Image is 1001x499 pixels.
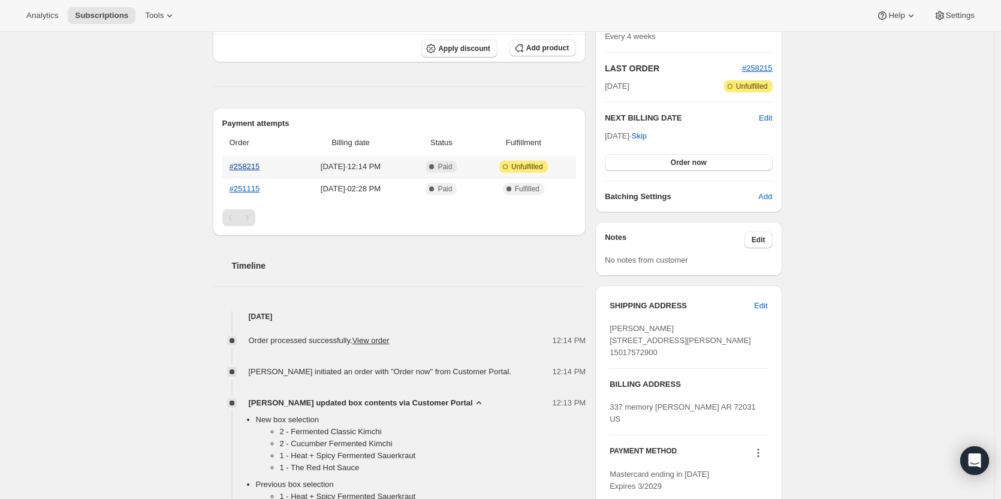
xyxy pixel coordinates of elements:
button: Subscriptions [68,7,135,24]
span: Mastercard ending in [DATE] Expires 3/2029 [610,470,709,491]
span: [DATE] [605,80,629,92]
h2: LAST ORDER [605,62,742,74]
button: Edit [747,296,774,315]
span: Unfulfilled [511,162,543,172]
span: Edit [752,235,765,245]
th: Order [222,130,293,156]
span: Tools [145,11,164,20]
a: #258215 [742,64,773,73]
span: Order processed successfully. [249,336,390,345]
button: Edit [744,232,773,248]
span: Billing date [296,137,405,149]
span: Unfulfilled [736,82,768,91]
button: Settings [927,7,982,24]
a: View order [352,336,390,345]
span: Help [888,11,904,20]
li: 2 - Cucumber Fermented Kimchi [280,438,586,450]
span: [PERSON_NAME] [STREET_ADDRESS][PERSON_NAME] 15017572900 [610,324,751,357]
span: [DATE] · 12:14 PM [296,161,405,173]
span: Paid [438,162,452,172]
span: Fulfillment [478,137,569,149]
h6: Batching Settings [605,191,758,203]
h2: Payment attempts [222,118,577,130]
button: Add [751,187,779,206]
button: Edit [759,112,772,124]
span: 12:14 PM [553,335,586,347]
h3: Notes [605,232,744,248]
li: New box selection [256,414,586,479]
h2: Timeline [232,260,586,272]
span: 337 memory [PERSON_NAME] AR 72031 US [610,402,756,423]
span: Add product [526,43,569,53]
a: #258215 [230,162,260,171]
li: 2 - Fermented Classic Kimchi [280,426,586,438]
span: 12:13 PM [553,397,586,409]
button: Help [869,7,924,24]
li: 1 - The Red Hot Sauce [280,462,586,474]
button: Analytics [19,7,65,24]
button: Apply discount [421,40,498,58]
h4: [DATE] [213,311,586,323]
span: Fulfilled [515,184,539,194]
span: 12:14 PM [553,366,586,378]
span: Status [412,137,471,149]
span: Add [758,191,772,203]
nav: Pagination [222,209,577,226]
span: [PERSON_NAME] initiated an order with "Order now" from Customer Portal. [249,367,511,376]
span: No notes from customer [605,255,688,264]
span: [DATE] · 02:28 PM [296,183,405,195]
button: Order now [605,154,772,171]
span: Order now [671,158,707,167]
h3: PAYMENT METHOD [610,446,677,462]
button: #258215 [742,62,773,74]
span: [PERSON_NAME] updated box contents via Customer Portal [249,397,473,409]
span: [DATE] · [605,131,647,140]
h3: SHIPPING ADDRESS [610,300,754,312]
span: Settings [946,11,975,20]
button: [PERSON_NAME] updated box contents via Customer Portal [249,397,485,409]
div: Open Intercom Messenger [960,446,989,475]
span: Paid [438,184,452,194]
span: Every 4 weeks [605,32,656,41]
button: Tools [138,7,183,24]
span: Apply discount [438,44,490,53]
h3: BILLING ADDRESS [610,378,767,390]
span: Skip [632,130,647,142]
span: Analytics [26,11,58,20]
span: Edit [754,300,767,312]
span: Subscriptions [75,11,128,20]
a: #251115 [230,184,260,193]
li: 1 - Heat + Spicy Fermented Sauerkraut [280,450,586,462]
button: Skip [625,127,654,146]
h2: NEXT BILLING DATE [605,112,759,124]
button: Add product [509,40,576,56]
